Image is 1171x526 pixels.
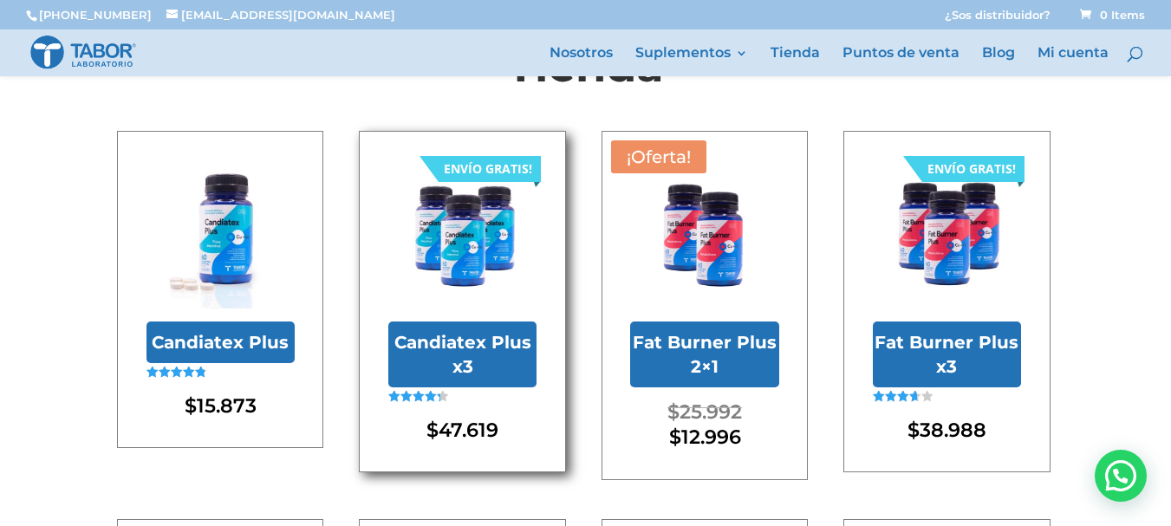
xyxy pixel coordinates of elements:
a: Fat Burner Plus x3 ENVÍO GRATIS! Fat Burner Plus x3Valorado en 3.67 de 5 $38.988 [873,160,1021,444]
a: Nosotros [550,47,613,76]
bdi: 12.996 [669,425,741,449]
div: ENVÍO GRATIS! [444,156,532,182]
a: 0 Items [1077,8,1145,22]
span: ¡Oferta! [611,140,706,173]
div: Valorado en 4.36 de 5 [388,391,448,402]
a: ¿Sos distribuidor? [945,10,1051,29]
a: Blog [982,47,1015,76]
div: Hola! Cómo puedo ayudarte? WhatsApp contact [1095,450,1147,502]
a: [EMAIL_ADDRESS][DOMAIN_NAME] [166,8,395,22]
h2: Fat Burner Plus 2×1 [630,321,778,387]
div: ENVÍO GRATIS! [927,156,1016,182]
a: Puntos de venta [842,47,960,76]
div: Valorado en 3.67 de 5 [873,391,933,402]
img: Fat Burner Plus 2x1 [630,160,778,308]
span: $ [667,399,680,424]
a: ¡Oferta! Fat Burner Plus 2x1Fat Burner Plus 2×1 [630,160,778,451]
a: Tienda [771,47,820,76]
span: 0 Items [1080,8,1145,22]
a: Mi cuenta [1038,47,1109,76]
img: Candiatex Plus x3 [388,160,537,308]
bdi: 47.619 [426,418,498,442]
span: $ [908,418,920,442]
img: Fat Burner Plus x3 [873,160,1021,308]
span: Valorado en de 5 [146,367,205,417]
span: Valorado en de 5 [873,391,917,452]
h2: Candiatex Plus x3 [388,321,537,387]
a: Suplementos [635,47,748,76]
h2: Fat Burner Plus x3 [873,321,1021,387]
bdi: 25.992 [667,399,742,424]
h2: Candiatex Plus [146,321,295,363]
div: Valorado en 4.85 de 5 [146,367,206,378]
img: Candiatex Plus con pastillas [146,160,295,308]
bdi: 15.873 [185,393,257,418]
span: $ [185,393,197,418]
bdi: 38.988 [908,418,986,442]
span: $ [426,418,439,442]
span: $ [669,425,681,449]
a: Candiatex Plus con pastillasCandiatex PlusValorado en 4.85 de 5 $15.873 [146,160,295,419]
img: Laboratorio Tabor [29,34,137,71]
a: Candiatex Plus x3 ENVÍO GRATIS! Candiatex Plus x3Valorado en 4.36 de 5 $47.619 [388,160,537,444]
a: [PHONE_NUMBER] [39,8,152,22]
span: Valorado en de 5 [388,391,441,452]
